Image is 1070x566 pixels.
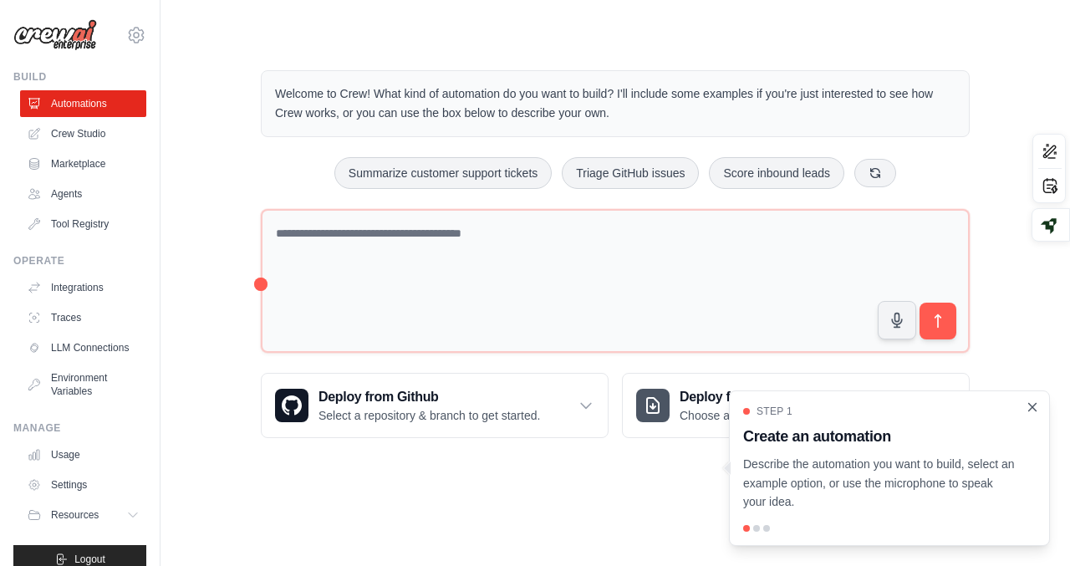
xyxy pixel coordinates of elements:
[986,486,1070,566] iframe: Chat Widget
[20,304,146,331] a: Traces
[757,405,792,418] span: Step 1
[20,274,146,301] a: Integrations
[20,181,146,207] a: Agents
[51,508,99,522] span: Resources
[20,502,146,528] button: Resources
[275,84,955,123] p: Welcome to Crew! What kind of automation do you want to build? I'll include some examples if you'...
[20,365,146,405] a: Environment Variables
[562,157,699,189] button: Triage GitHub issues
[74,553,105,566] span: Logout
[1026,400,1039,414] button: Close walkthrough
[20,334,146,361] a: LLM Connections
[20,441,146,468] a: Usage
[680,387,821,407] h3: Deploy from zip file
[318,407,540,424] p: Select a repository & branch to get started.
[20,120,146,147] a: Crew Studio
[13,19,97,51] img: Logo
[13,421,146,435] div: Manage
[13,254,146,268] div: Operate
[20,150,146,177] a: Marketplace
[743,455,1016,512] p: Describe the automation you want to build, select an example option, or use the microphone to spe...
[680,407,821,424] p: Choose a zip file to upload.
[709,157,844,189] button: Score inbound leads
[334,157,552,189] button: Summarize customer support tickets
[20,472,146,498] a: Settings
[743,425,1016,448] h3: Create an automation
[20,90,146,117] a: Automations
[20,211,146,237] a: Tool Registry
[13,70,146,84] div: Build
[318,387,540,407] h3: Deploy from Github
